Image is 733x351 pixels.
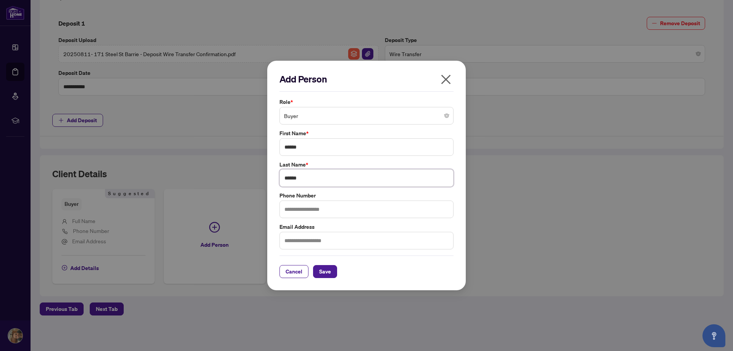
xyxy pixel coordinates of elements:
label: Last Name [279,160,454,169]
button: Save [313,265,337,278]
label: Email Address [279,223,454,231]
span: Buyer [284,108,449,123]
span: Save [319,265,331,278]
h2: Add Person [279,73,454,85]
span: Cancel [286,265,302,278]
span: close [440,73,452,86]
label: Role [279,98,454,106]
label: Phone Number [279,191,454,200]
button: Open asap [702,324,725,347]
button: Cancel [279,265,308,278]
label: First Name [279,129,454,137]
span: close-circle [444,113,449,118]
